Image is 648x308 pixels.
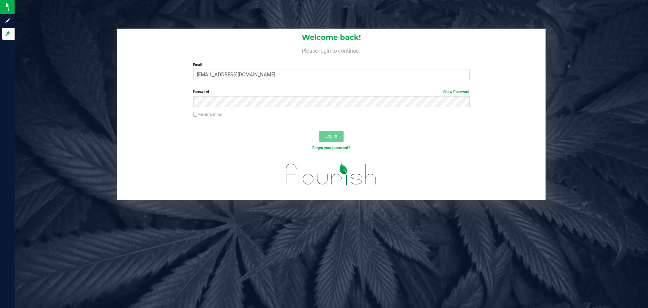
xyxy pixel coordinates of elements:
label: Email [193,62,470,68]
a: Show Password [444,90,470,94]
img: flourish_logo.svg [278,157,385,191]
inline-svg: Sign up [5,18,11,24]
h1: Welcome back! [117,33,546,41]
h4: Please login to continue. [117,46,546,54]
inline-svg: Log in [5,31,11,37]
span: Password [193,90,209,94]
label: Remember me [193,112,222,117]
button: Log In [319,131,344,142]
span: Log In [325,134,337,138]
input: Remember me [193,113,197,117]
a: Forgot your password? [313,146,350,150]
